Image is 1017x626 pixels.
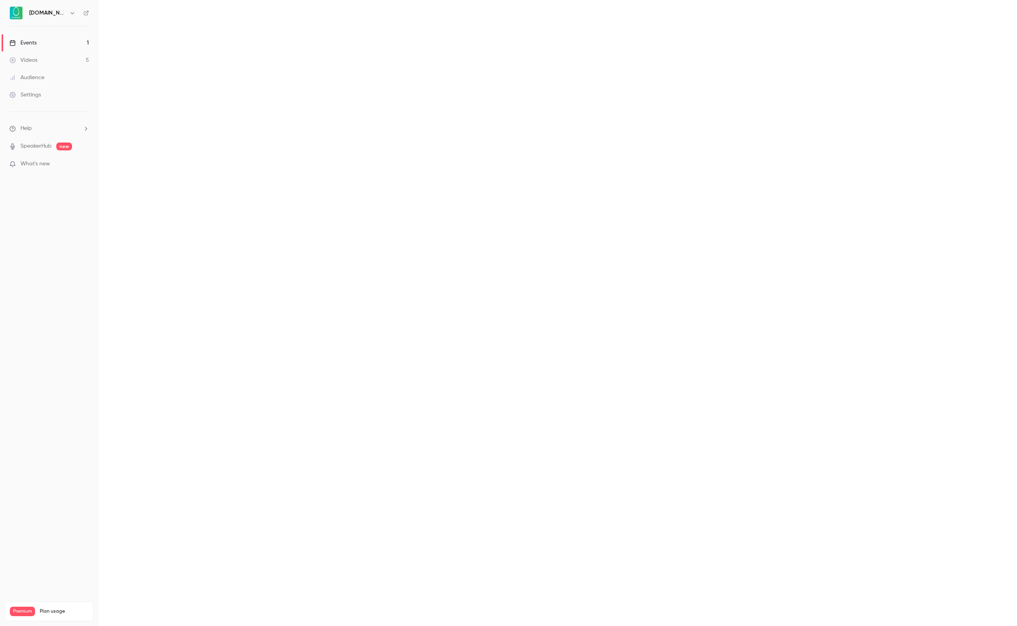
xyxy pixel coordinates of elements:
div: Events [9,39,37,47]
a: SpeakerHub [20,142,52,150]
div: Audience [9,74,44,81]
div: Settings [9,91,41,99]
li: help-dropdown-opener [9,124,89,133]
span: Plan usage [40,608,89,615]
h6: [DOMAIN_NAME] [29,9,66,17]
img: Avokaado.io [10,7,22,19]
div: Videos [9,56,37,64]
span: Premium [10,607,35,616]
span: Help [20,124,32,133]
span: What's new [20,160,50,168]
span: new [56,143,72,150]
